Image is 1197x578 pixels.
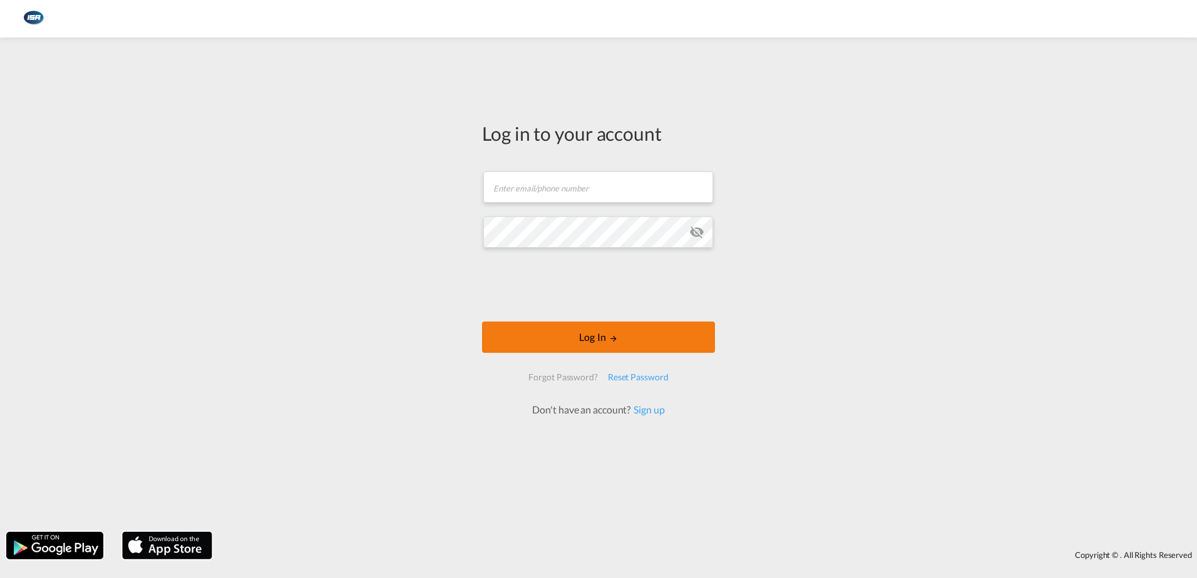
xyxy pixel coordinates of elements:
img: 1aa151c0c08011ec8d6f413816f9a227.png [19,5,47,33]
img: apple.png [121,530,213,560]
a: Sign up [630,403,664,415]
div: Log in to your account [482,120,715,146]
img: google.png [5,530,105,560]
div: Don't have an account? [518,403,678,417]
input: Enter email/phone number [483,171,713,203]
button: LOGIN [482,322,715,353]
div: Reset Password [603,366,674,388]
iframe: reCAPTCHA [503,260,694,309]
div: Forgot Password? [523,366,602,388]
div: Copyright © . All Rights Reserved [218,544,1197,565]
md-icon: icon-eye-off [689,225,704,240]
